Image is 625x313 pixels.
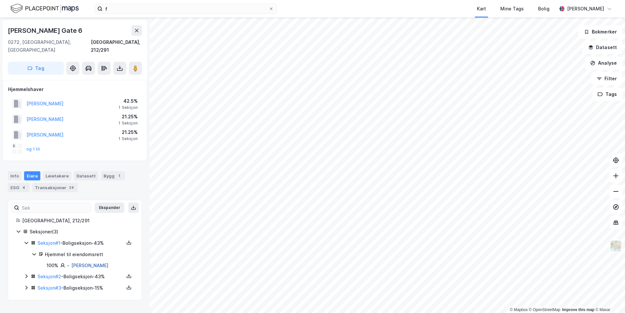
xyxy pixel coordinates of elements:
[43,171,71,180] div: Leietakere
[118,105,138,110] div: 1 Seksjon
[8,85,142,93] div: Hjemmelshaver
[101,171,125,180] div: Bygg
[37,284,124,292] div: - Boligseksjon - 15%
[116,173,122,179] div: 1
[477,5,486,13] div: Kart
[567,5,604,13] div: [PERSON_NAME]
[37,285,61,291] a: Seksjon#3
[610,240,622,252] img: Z
[103,4,269,14] input: Søk på adresse, matrikkel, gårdeiere, leietakere eller personer
[118,128,138,136] div: 21.25%
[91,38,142,54] div: [GEOGRAPHIC_DATA], 212/291
[592,282,625,313] iframe: Chat Widget
[37,274,61,279] a: Seksjon#2
[592,88,622,101] button: Tags
[583,41,622,54] button: Datasett
[24,171,40,180] div: Eiere
[45,251,134,258] div: Hjemmel til eiendomsrett
[37,240,60,246] a: Seksjon#1
[32,183,78,192] div: Transaksjoner
[19,203,90,213] input: Søk
[591,72,622,85] button: Filter
[562,307,594,312] a: Improve this map
[37,239,124,247] div: - Boligseksjon - 43%
[37,273,124,280] div: - Boligseksjon - 43%
[529,307,561,312] a: OpenStreetMap
[47,262,58,269] div: 100%
[118,113,138,121] div: 21.25%
[118,136,138,141] div: 1 Seksjon
[8,38,91,54] div: 0272, [GEOGRAPHIC_DATA], [GEOGRAPHIC_DATA]
[500,5,524,13] div: Mine Tags
[118,121,138,126] div: 1 Seksjon
[95,202,124,213] button: Ekspander
[8,62,64,75] button: Tag
[68,184,75,191] div: 24
[67,262,69,269] div: -
[10,3,79,14] img: logo.f888ab2527a4732fd821a326f86c7f29.svg
[22,217,134,225] div: [GEOGRAPHIC_DATA], 212/291
[592,282,625,313] div: Kontrollprogram for chat
[118,97,138,105] div: 42.5%
[585,57,622,70] button: Analyse
[578,25,622,38] button: Bokmerker
[8,183,30,192] div: ESG
[71,263,108,268] a: [PERSON_NAME]
[30,228,134,236] div: Seksjoner ( 3 )
[8,171,21,180] div: Info
[21,184,27,191] div: 4
[538,5,549,13] div: Bolig
[74,171,98,180] div: Datasett
[510,307,528,312] a: Mapbox
[8,25,84,36] div: [PERSON_NAME] Gate 6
